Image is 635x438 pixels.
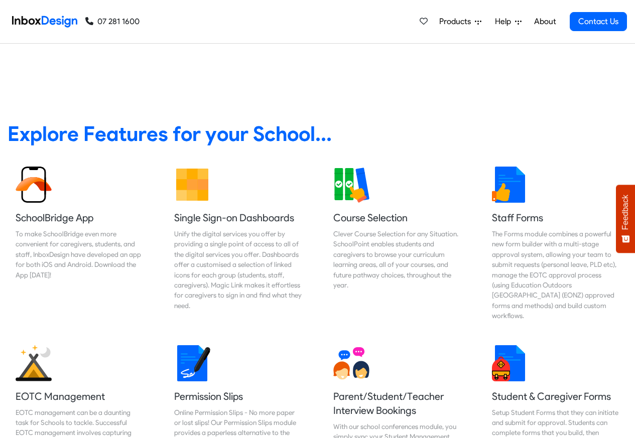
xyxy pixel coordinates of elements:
img: 2022_01_25_icon_eonz.svg [16,345,52,381]
img: 2022_01_13_icon_grid.svg [174,167,210,203]
a: Single Sign-on Dashboards Unify the digital services you offer by providing a single point of acc... [166,159,310,329]
img: 2022_01_13_icon_conversation.svg [333,345,369,381]
a: Course Selection Clever Course Selection for any Situation. SchoolPoint enables students and care... [325,159,469,329]
h5: SchoolBridge App [16,211,143,225]
div: To make SchoolBridge even more convenient for caregivers, students, and staff, InboxDesign have d... [16,229,143,280]
a: 07 281 1600 [85,16,140,28]
span: Products [439,16,475,28]
img: 2022_01_18_icon_signature.svg [174,345,210,381]
a: Products [435,12,485,32]
div: Clever Course Selection for any Situation. SchoolPoint enables students and caregivers to browse ... [333,229,461,290]
span: Help [495,16,515,28]
img: 2022_01_13_icon_student_form.svg [492,345,528,381]
div: Unify the digital services you offer by providing a single point of access to all of the digital ... [174,229,302,311]
h5: Student & Caregiver Forms [492,389,619,403]
button: Feedback - Show survey [616,185,635,253]
h5: Single Sign-on Dashboards [174,211,302,225]
a: SchoolBridge App To make SchoolBridge even more convenient for caregivers, students, and staff, I... [8,159,151,329]
img: 2022_01_13_icon_thumbsup.svg [492,167,528,203]
a: Staff Forms The Forms module combines a powerful new form builder with a multi-stage approval sys... [484,159,627,329]
h5: EOTC Management [16,389,143,403]
a: About [531,12,559,32]
a: Contact Us [570,12,627,31]
span: Feedback [621,195,630,230]
a: Help [491,12,526,32]
img: 2022_01_13_icon_sb_app.svg [16,167,52,203]
h5: Course Selection [333,211,461,225]
h5: Parent/Student/Teacher Interview Bookings [333,389,461,417]
div: The Forms module combines a powerful new form builder with a multi-stage approval system, allowin... [492,229,619,321]
img: 2022_01_13_icon_course_selection.svg [333,167,369,203]
h5: Staff Forms [492,211,619,225]
heading: Explore Features for your School... [8,121,627,147]
h5: Permission Slips [174,389,302,403]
